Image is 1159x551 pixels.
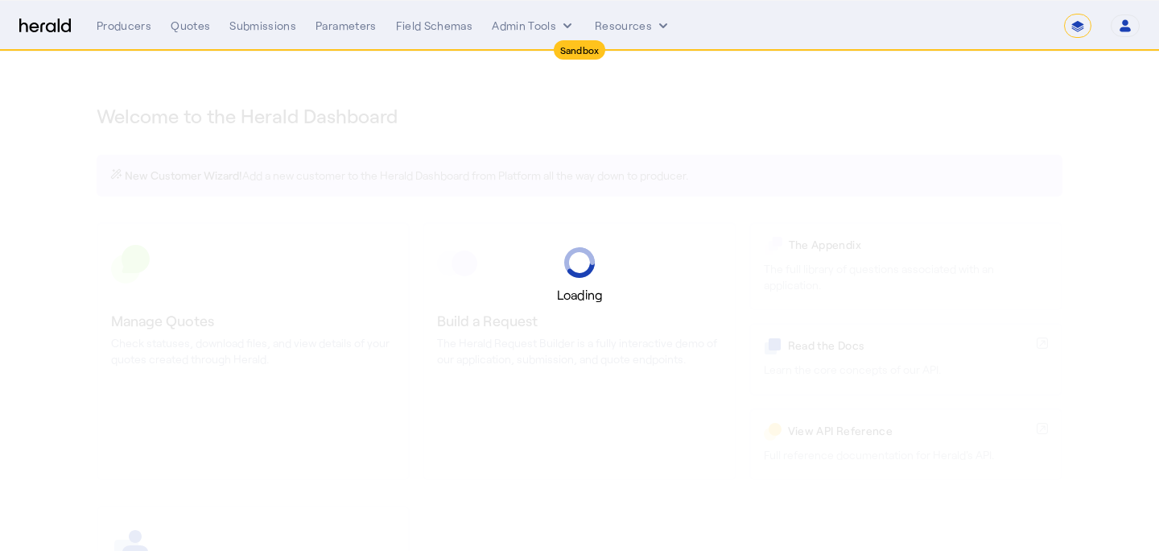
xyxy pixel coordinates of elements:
div: Submissions [229,18,296,34]
div: Parameters [316,18,377,34]
button: Resources dropdown menu [595,18,671,34]
div: Sandbox [554,40,606,60]
div: Quotes [171,18,210,34]
div: Producers [97,18,151,34]
div: Field Schemas [396,18,473,34]
button: internal dropdown menu [492,18,575,34]
img: Herald Logo [19,19,71,34]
